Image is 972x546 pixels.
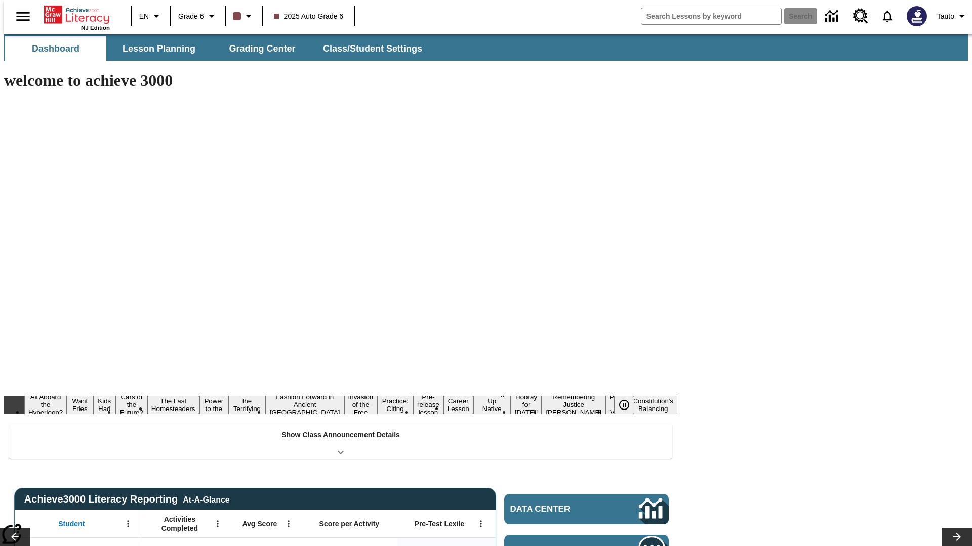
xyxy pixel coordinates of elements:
span: EN [139,11,149,22]
span: Grade 6 [178,11,204,22]
span: Avg Score [242,519,277,528]
a: Home [44,5,110,25]
button: Open side menu [8,2,38,31]
input: search field [641,8,781,24]
button: Slide 10 Mixed Practice: Citing Evidence [377,388,413,422]
h1: welcome to achieve 3000 [4,71,677,90]
button: Grading Center [212,36,313,61]
button: Slide 13 Cooking Up Native Traditions [473,388,511,422]
button: Slide 4 Cars of the Future? [116,392,147,418]
button: Open Menu [473,516,489,531]
span: Data Center [510,504,605,514]
div: Home [44,4,110,31]
span: 2025 Auto Grade 6 [274,11,344,22]
span: NJ Edition [81,25,110,31]
button: Slide 14 Hooray for Constitution Day! [511,392,542,418]
button: Language: EN, Select a language [135,7,167,25]
a: Data Center [819,3,847,30]
button: Grade: Grade 6, Select a grade [174,7,222,25]
span: Student [58,519,85,528]
button: Slide 9 The Invasion of the Free CD [344,384,378,425]
button: Slide 1 All Aboard the Hyperloop? [24,392,67,418]
button: Profile/Settings [933,7,972,25]
button: Lesson Planning [108,36,210,61]
span: Achieve3000 Literacy Reporting [24,493,230,505]
p: Show Class Announcement Details [281,430,400,440]
button: Slide 5 The Last Homesteaders [147,396,199,414]
span: Lesson Planning [123,43,195,55]
button: Lesson carousel, Next [942,528,972,546]
button: Dashboard [5,36,106,61]
button: Pause [614,396,634,414]
button: Slide 3 Dirty Jobs Kids Had To Do [93,381,116,429]
button: Slide 16 Point of View [605,392,629,418]
button: Slide 6 Solar Power to the People [199,388,229,422]
div: At-A-Glance [183,493,229,505]
div: SubNavbar [4,36,431,61]
img: Avatar [907,6,927,26]
span: Tauto [937,11,954,22]
button: Class color is dark brown. Change class color [229,7,259,25]
button: Slide 17 The Constitution's Balancing Act [629,388,677,422]
span: Score per Activity [319,519,380,528]
button: Select a new avatar [901,3,933,29]
span: Activities Completed [146,515,213,533]
button: Slide 12 Career Lesson [443,396,473,414]
div: SubNavbar [4,34,968,61]
span: Pre-Test Lexile [415,519,465,528]
button: Slide 2 Do You Want Fries With That? [67,381,93,429]
div: Pause [614,396,644,414]
span: Grading Center [229,43,295,55]
button: Open Menu [120,516,136,531]
a: Resource Center, Will open in new tab [847,3,874,30]
button: Slide 15 Remembering Justice O'Connor [542,392,605,418]
button: Slide 7 Attack of the Terrifying Tomatoes [228,388,266,422]
button: Open Menu [281,516,296,531]
button: Slide 8 Fashion Forward in Ancient Rome [266,392,344,418]
span: Class/Student Settings [323,43,422,55]
a: Notifications [874,3,901,29]
button: Open Menu [210,516,225,531]
button: Class/Student Settings [315,36,430,61]
button: Slide 11 Pre-release lesson [413,392,443,418]
a: Data Center [504,494,669,524]
div: Show Class Announcement Details [9,424,672,459]
span: Dashboard [32,43,79,55]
